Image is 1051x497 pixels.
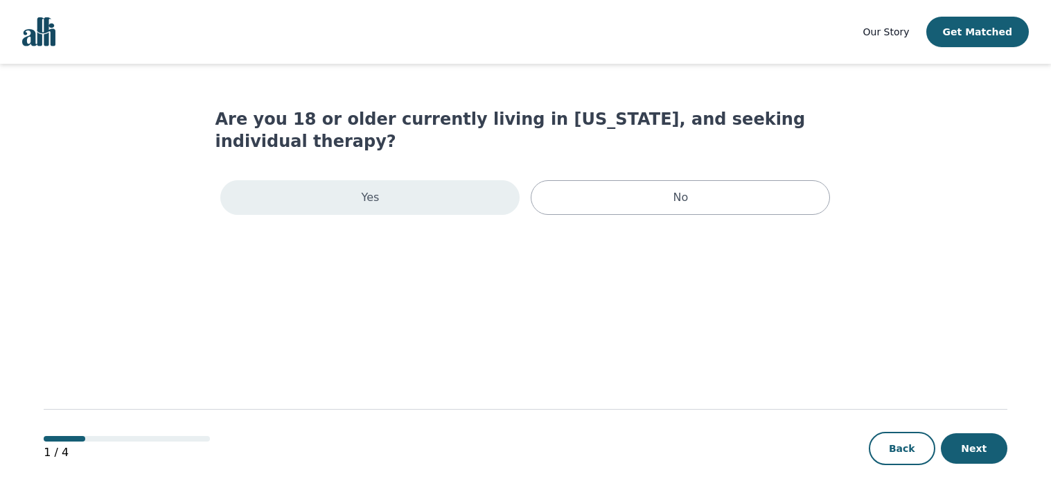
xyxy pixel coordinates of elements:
a: Our Story [863,24,910,40]
p: No [673,189,689,206]
p: 1 / 4 [44,444,210,461]
p: Yes [362,189,380,206]
img: alli logo [22,17,55,46]
button: Back [869,432,935,465]
h1: Are you 18 or older currently living in [US_STATE], and seeking individual therapy? [215,108,836,152]
button: Next [941,433,1007,464]
span: Our Story [863,26,910,37]
button: Get Matched [926,17,1029,47]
